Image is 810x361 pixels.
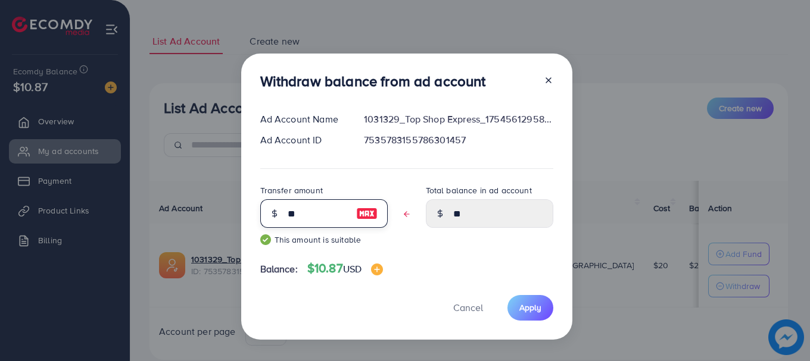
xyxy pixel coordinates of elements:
div: 7535783155786301457 [354,133,562,147]
div: Ad Account Name [251,112,355,126]
h4: $10.87 [307,261,383,276]
img: image [356,206,378,221]
h3: Withdraw balance from ad account [260,73,486,90]
img: guide [260,234,271,245]
button: Cancel [438,295,498,321]
span: Cancel [453,301,483,314]
button: Apply [507,295,553,321]
div: 1031329_Top Shop Express_1754561295806 [354,112,562,126]
span: Apply [519,302,541,313]
span: Balance: [260,262,298,276]
small: This amount is suitable [260,234,388,246]
label: Total balance in ad account [426,184,532,196]
div: Ad Account ID [251,133,355,147]
img: image [371,263,383,275]
span: USD [343,262,362,275]
label: Transfer amount [260,184,323,196]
